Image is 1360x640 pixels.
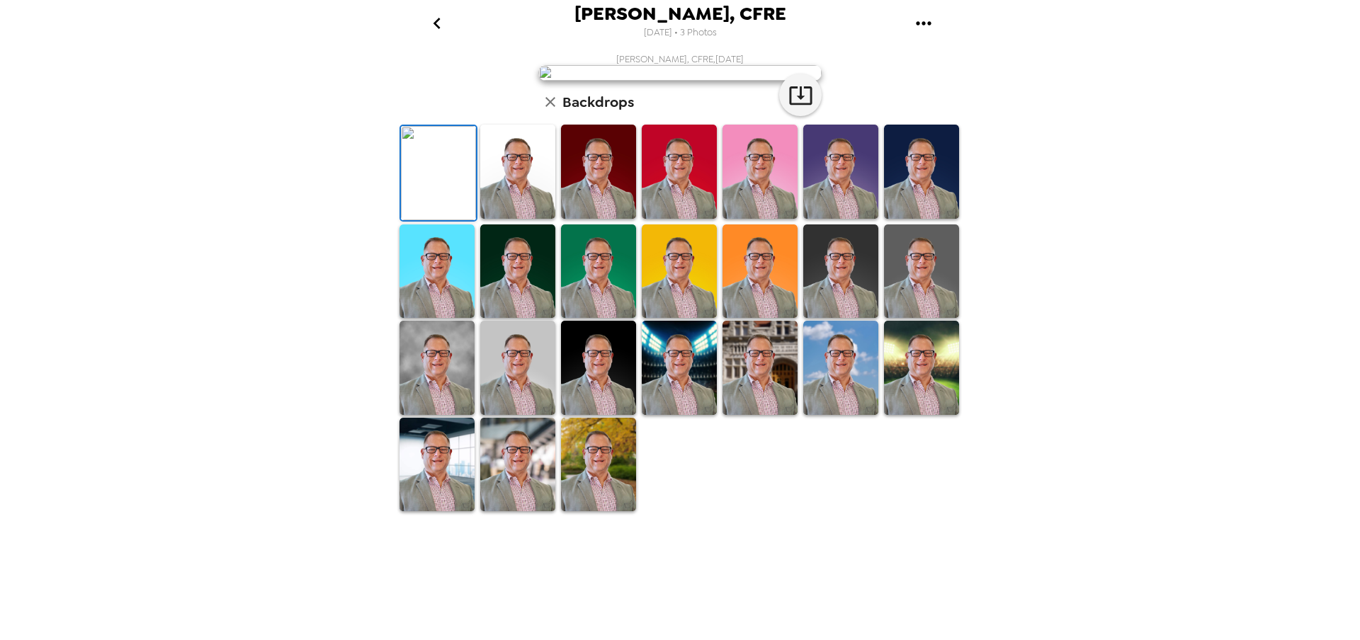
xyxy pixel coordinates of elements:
img: user [538,65,822,81]
span: [PERSON_NAME], CFRE [574,4,786,23]
span: [DATE] • 3 Photos [644,23,717,42]
h6: Backdrops [562,91,634,113]
img: Original [401,126,476,220]
span: [PERSON_NAME], CFRE , [DATE] [616,53,744,65]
